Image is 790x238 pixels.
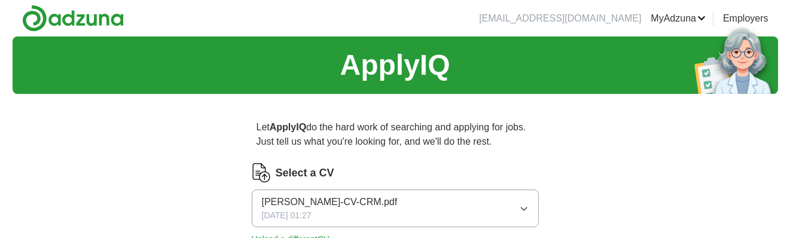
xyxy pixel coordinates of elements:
[723,11,768,26] a: Employers
[22,5,124,32] img: Adzuna logo
[340,44,450,87] h1: ApplyIQ
[252,190,539,227] button: [PERSON_NAME]-CV-CRM.pdf[DATE] 01:27
[252,115,539,154] p: Let do the hard work of searching and applying for jobs. Just tell us what you're looking for, an...
[252,163,271,182] img: CV Icon
[651,11,706,26] a: MyAdzuna
[479,11,641,26] li: [EMAIL_ADDRESS][DOMAIN_NAME]
[270,122,306,132] strong: ApplyIQ
[276,165,334,181] label: Select a CV
[262,209,312,222] span: [DATE] 01:27
[262,195,398,209] span: [PERSON_NAME]-CV-CRM.pdf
